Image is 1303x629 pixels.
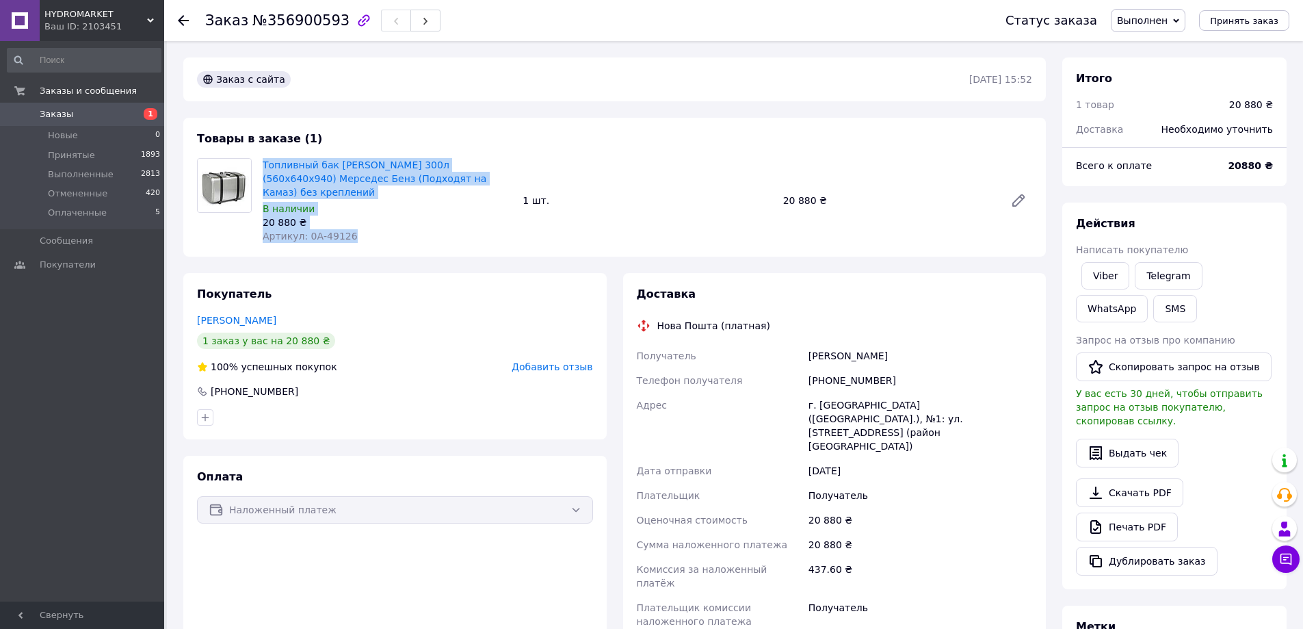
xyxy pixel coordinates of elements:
[1153,295,1197,322] button: SMS
[1210,16,1278,26] span: Принять заказ
[144,108,157,120] span: 1
[44,8,147,21] span: HYDROMARKET
[637,287,696,300] span: Доставка
[1076,478,1183,507] a: Скачать PDF
[637,539,788,550] span: Сумма наложенного платежа
[141,168,160,181] span: 2813
[198,159,251,212] img: Топливный бак Mercedes Benz 300л (560х640х940) Мерседес Бенз (Подходят на Камаз) без креплений
[637,350,696,361] span: Получатель
[654,319,774,333] div: Нова Пошта (платная)
[40,235,93,247] span: Сообщения
[1076,160,1152,171] span: Всего к оплате
[7,48,161,73] input: Поиск
[48,188,107,200] span: Отмененные
[778,191,999,210] div: 20 880 ₴
[1228,160,1273,171] b: 20880 ₴
[197,333,335,349] div: 1 заказ у вас на 20 880 ₴
[1076,295,1148,322] a: WhatsApp
[806,393,1035,459] div: г. [GEOGRAPHIC_DATA] ([GEOGRAPHIC_DATA].), №1: ул. [STREET_ADDRESS] (район [GEOGRAPHIC_DATA])
[637,490,700,501] span: Плательщик
[1135,262,1202,290] a: Telegram
[1153,114,1281,144] div: Необходимо уточнить
[637,400,667,411] span: Адрес
[263,216,512,229] div: 20 880 ₴
[1076,217,1135,230] span: Действия
[40,259,96,271] span: Покупатели
[48,129,78,142] span: Новые
[48,207,107,219] span: Оплаченные
[806,459,1035,483] div: [DATE]
[806,483,1035,508] div: Получатель
[806,508,1035,532] div: 20 880 ₴
[806,557,1035,595] div: 437.60 ₴
[205,12,248,29] span: Заказ
[48,168,114,181] span: Выполненные
[1005,187,1032,214] a: Редактировать
[40,85,137,97] span: Заказы и сообщения
[209,385,300,398] div: [PHONE_NUMBER]
[637,375,743,386] span: Телефон получателя
[178,14,189,27] div: Вернуться назад
[197,360,337,374] div: успешных покупок
[1229,98,1273,112] div: 20 880 ₴
[1076,99,1114,110] span: 1 товар
[197,470,243,483] span: Оплата
[44,21,164,33] div: Ваш ID: 2103451
[1076,124,1123,135] span: Доставка
[1076,244,1188,255] span: Написать покупателю
[1076,388,1263,426] span: У вас есть 30 дней, чтобы отправить запрос на отзыв покупателю, скопировав ссылку.
[1199,10,1289,31] button: Принять заказ
[1272,545,1300,573] button: Чат с покупателем
[211,361,238,372] span: 100%
[1076,352,1272,381] button: Скопировать запрос на отзыв
[263,159,486,198] a: Топливный бак [PERSON_NAME] 300л (560х640х940) Мерседес Бенз (Подходят на Камаз) без креплений
[263,203,315,214] span: В наличии
[1081,262,1129,290] a: Viber
[48,149,95,162] span: Принятые
[969,74,1032,85] time: [DATE] 15:52
[197,71,291,88] div: Заказ с сайта
[197,315,276,326] a: [PERSON_NAME]
[146,188,160,200] span: 420
[806,344,1035,368] div: [PERSON_NAME]
[1076,439,1179,467] button: Выдать чек
[517,191,777,210] div: 1 шт.
[637,515,748,526] span: Оценочная стоимость
[197,287,272,300] span: Покупатель
[637,564,767,589] span: Комиссия за наложенный платёж
[512,361,592,372] span: Добавить отзыв
[1076,547,1218,576] button: Дублировать заказ
[155,129,160,142] span: 0
[1005,14,1097,27] div: Статус заказа
[806,532,1035,557] div: 20 880 ₴
[252,12,350,29] span: №356900593
[1117,15,1168,26] span: Выполнен
[1076,513,1178,541] a: Печать PDF
[637,465,712,476] span: Дата отправки
[637,602,752,627] span: Плательщик комиссии наложенного платежа
[197,132,322,145] span: Товары в заказе (1)
[1076,335,1235,346] span: Запрос на отзыв про компанию
[806,368,1035,393] div: [PHONE_NUMBER]
[40,108,73,120] span: Заказы
[141,149,160,162] span: 1893
[155,207,160,219] span: 5
[1076,72,1112,85] span: Итого
[263,231,358,242] span: Артикул: 0А-49126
